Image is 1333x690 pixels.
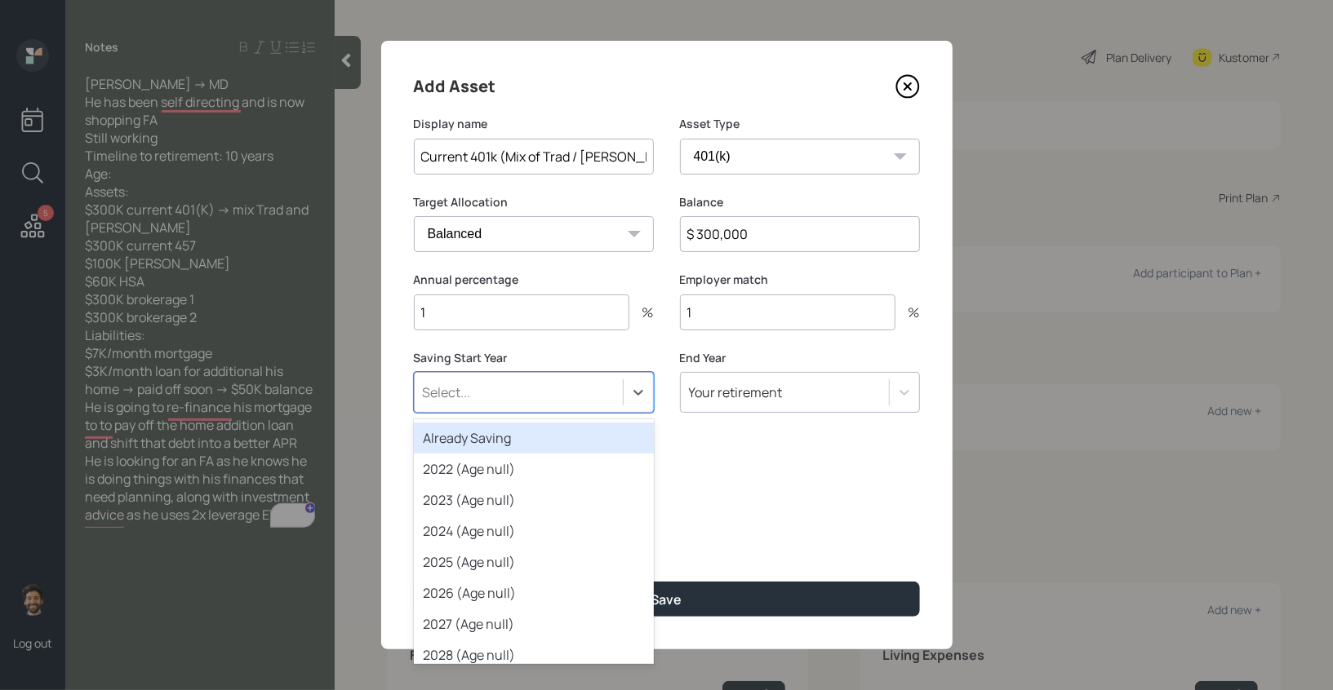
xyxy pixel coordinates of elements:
div: % [895,306,920,319]
label: Balance [680,194,920,210]
div: Your retirement [689,383,783,401]
button: Save [414,582,920,617]
h4: Add Asset [414,73,496,100]
div: Save [651,590,682,608]
div: 2022 (Age null) [414,453,654,484]
label: Saving Start Year [414,350,654,366]
label: Display name [414,116,654,132]
div: 2025 (Age null) [414,546,654,577]
div: Already Saving [414,422,654,453]
div: % [629,306,654,319]
div: 2024 (Age null) [414,515,654,546]
label: Target Allocation [414,194,654,210]
div: 2028 (Age null) [414,639,654,670]
label: Annual percentage [414,272,654,288]
label: Asset Type [680,116,920,132]
div: 2027 (Age null) [414,608,654,639]
label: Employer match [680,272,920,288]
label: End Year [680,350,920,366]
div: Select... [423,383,471,401]
div: 2023 (Age null) [414,484,654,515]
div: 2026 (Age null) [414,577,654,608]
